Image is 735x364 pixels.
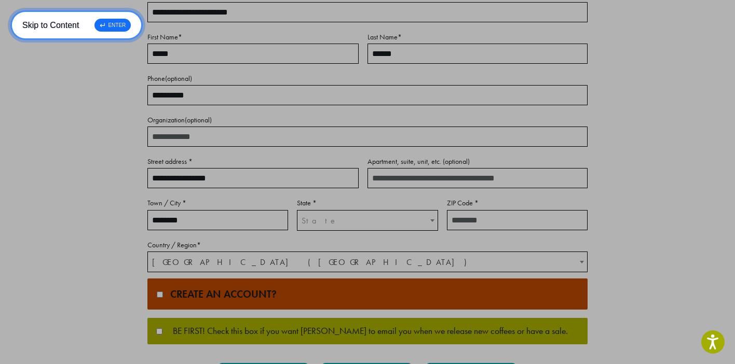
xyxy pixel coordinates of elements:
span: (optional) [443,157,470,166]
label: State [297,197,438,209]
span: State [297,210,438,231]
label: ZIP Code [447,197,588,209]
label: Town / City [147,197,288,209]
label: Organization [147,114,588,127]
span: (optional) [185,115,212,124]
label: Street address [147,155,359,168]
label: Last Name [367,31,588,44]
span: Create an account? [165,287,277,301]
span: BE FIRST! Check this box if you want [PERSON_NAME] to email you when we release new coffees or ha... [162,327,568,336]
span: State [302,215,338,226]
label: Apartment, suite, unit, etc. [367,155,588,168]
label: First Name [147,31,359,44]
span: Country / Region [147,251,588,272]
span: (optional) [165,74,192,83]
span: United States (US) [148,252,587,272]
input: BE FIRST! Check this box if you want [PERSON_NAME] to email you when we release new coffees or ha... [156,328,162,334]
input: Create an account? [157,291,163,298]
